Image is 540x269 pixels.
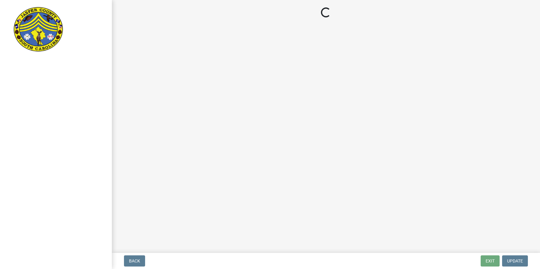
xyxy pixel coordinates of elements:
span: Back [129,258,140,263]
span: Update [507,258,523,263]
button: Update [502,255,528,267]
img: Jasper County, South Carolina [12,7,64,53]
button: Exit [481,255,500,267]
button: Back [124,255,145,267]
